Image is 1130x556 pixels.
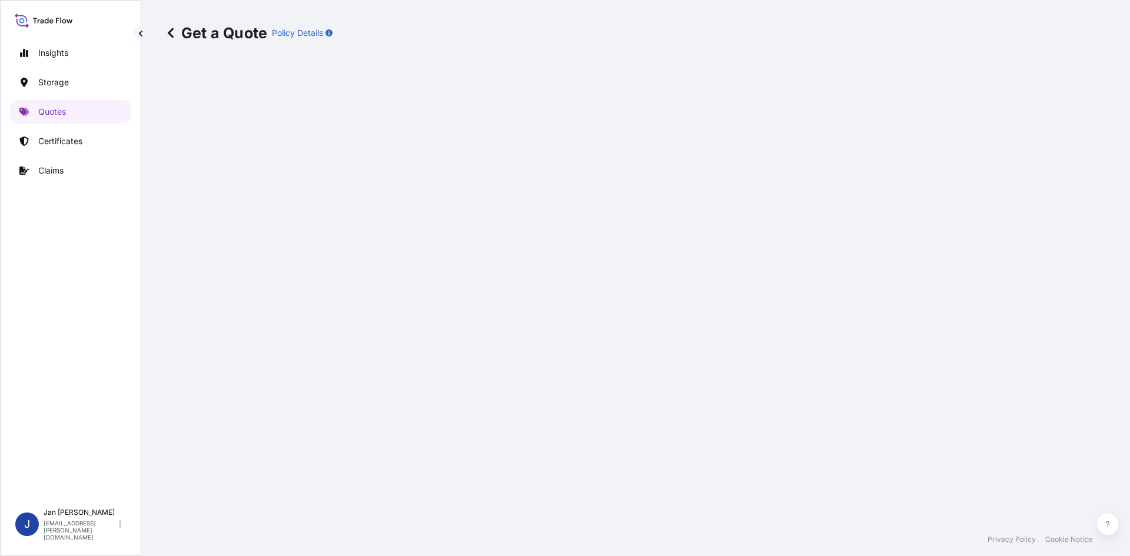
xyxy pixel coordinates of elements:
a: Certificates [10,129,131,153]
p: Quotes [38,106,66,118]
p: Claims [38,165,64,177]
p: Policy Details [272,27,323,39]
p: Insights [38,47,68,59]
span: J [24,518,30,530]
a: Storage [10,71,131,94]
p: Get a Quote [165,24,267,42]
a: Privacy Policy [988,535,1036,544]
p: Certificates [38,135,82,147]
a: Claims [10,159,131,182]
p: Storage [38,76,69,88]
p: [EMAIL_ADDRESS][PERSON_NAME][DOMAIN_NAME] [44,520,117,541]
a: Cookie Notice [1045,535,1092,544]
a: Insights [10,41,131,65]
a: Quotes [10,100,131,124]
p: Jan [PERSON_NAME] [44,508,117,517]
